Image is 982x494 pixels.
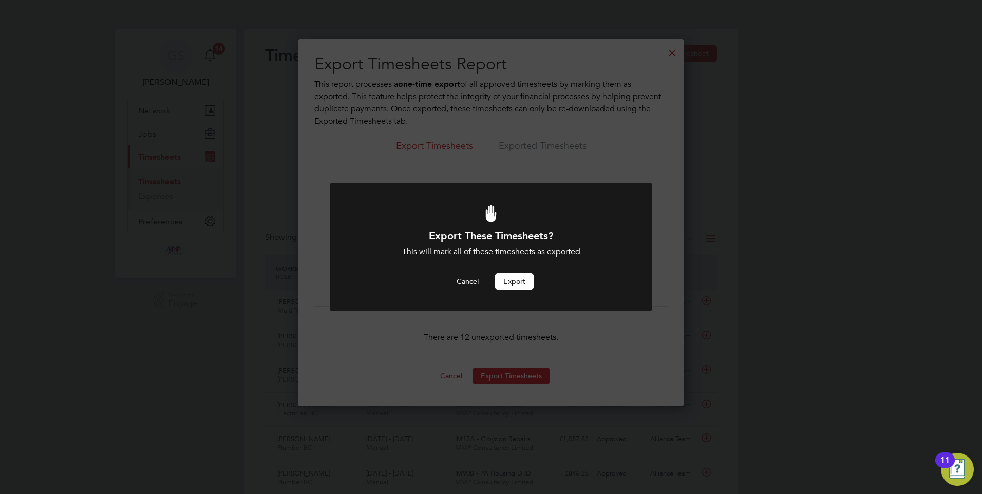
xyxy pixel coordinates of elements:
[357,229,625,242] h1: Export These Timesheets?
[941,453,974,486] button: Open Resource Center, 11 new notifications
[357,246,625,257] div: This will mark all of these timesheets as exported
[448,273,487,290] button: Cancel
[495,273,534,290] button: Export
[940,460,950,473] div: 11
